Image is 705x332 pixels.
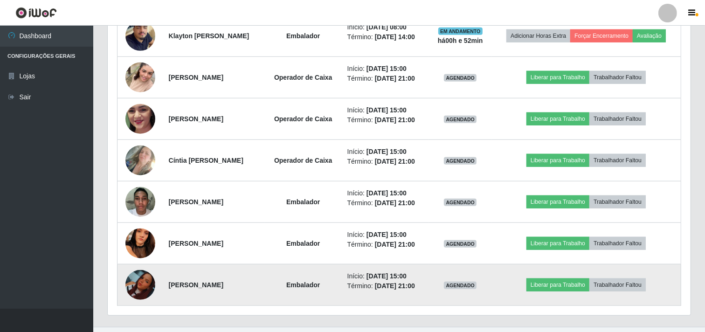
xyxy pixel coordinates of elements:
time: [DATE] 21:00 [375,282,415,290]
strong: Operador de Caixa [274,74,332,81]
button: Trabalhador Faltou [589,112,646,125]
time: [DATE] 15:00 [366,189,407,197]
button: Trabalhador Faltou [589,195,646,208]
span: AGENDADO [444,282,477,289]
button: Trabalhador Faltou [589,278,646,291]
strong: Cíntia [PERSON_NAME] [169,157,243,164]
strong: [PERSON_NAME] [169,115,223,123]
strong: Operador de Caixa [274,157,332,164]
img: 1753525532646.jpeg [125,51,155,104]
li: Término: [347,157,424,166]
time: [DATE] 21:00 [375,75,415,82]
button: Adicionar Horas Extra [506,29,570,42]
time: [DATE] 14:00 [375,33,415,41]
time: [DATE] 15:00 [366,65,407,72]
time: [DATE] 15:00 [366,106,407,114]
strong: Embalador [286,281,320,289]
button: Liberar para Trabalho [526,195,589,208]
time: [DATE] 21:00 [375,158,415,165]
img: 1752843013867.jpeg [125,9,155,62]
strong: Operador de Caixa [274,115,332,123]
img: 1755117602087.jpeg [125,210,155,277]
span: AGENDADO [444,74,477,82]
span: AGENDADO [444,157,477,165]
button: Liberar para Trabalho [526,278,589,291]
button: Avaliação [633,29,666,42]
li: Início: [347,147,424,157]
li: Término: [347,240,424,249]
button: Forçar Encerramento [570,29,633,42]
button: Liberar para Trabalho [526,71,589,84]
img: 1754158372592.jpeg [125,86,155,152]
span: AGENDADO [444,240,477,248]
strong: Klayton [PERSON_NAME] [169,32,249,40]
time: [DATE] 08:00 [366,23,407,31]
span: AGENDADO [444,199,477,206]
li: Início: [347,271,424,281]
time: [DATE] 21:00 [375,116,415,124]
button: Trabalhador Faltou [589,237,646,250]
strong: [PERSON_NAME] [169,281,223,289]
button: Liberar para Trabalho [526,112,589,125]
li: Término: [347,281,424,291]
time: [DATE] 21:00 [375,241,415,248]
li: Início: [347,22,424,32]
li: Término: [347,32,424,42]
span: AGENDADO [444,116,477,123]
time: [DATE] 21:00 [375,199,415,207]
li: Início: [347,105,424,115]
img: 1752181822645.jpeg [125,182,155,221]
img: 1756831283854.jpeg [125,134,155,187]
button: Liberar para Trabalho [526,154,589,167]
button: Trabalhador Faltou [589,71,646,84]
strong: [PERSON_NAME] [169,240,223,247]
li: Término: [347,74,424,83]
li: Término: [347,198,424,208]
strong: Embalador [286,198,320,206]
strong: [PERSON_NAME] [169,198,223,206]
strong: [PERSON_NAME] [169,74,223,81]
li: Término: [347,115,424,125]
button: Liberar para Trabalho [526,237,589,250]
time: [DATE] 15:00 [366,231,407,238]
strong: há 00 h e 52 min [438,37,483,44]
li: Início: [347,64,424,74]
span: EM ANDAMENTO [438,28,483,35]
time: [DATE] 15:00 [366,148,407,155]
button: Trabalhador Faltou [589,154,646,167]
time: [DATE] 15:00 [366,272,407,280]
li: Início: [347,230,424,240]
strong: Embalador [286,240,320,247]
li: Início: [347,188,424,198]
img: CoreUI Logo [15,7,57,19]
strong: Embalador [286,32,320,40]
img: 1755629158210.jpeg [125,270,155,300]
